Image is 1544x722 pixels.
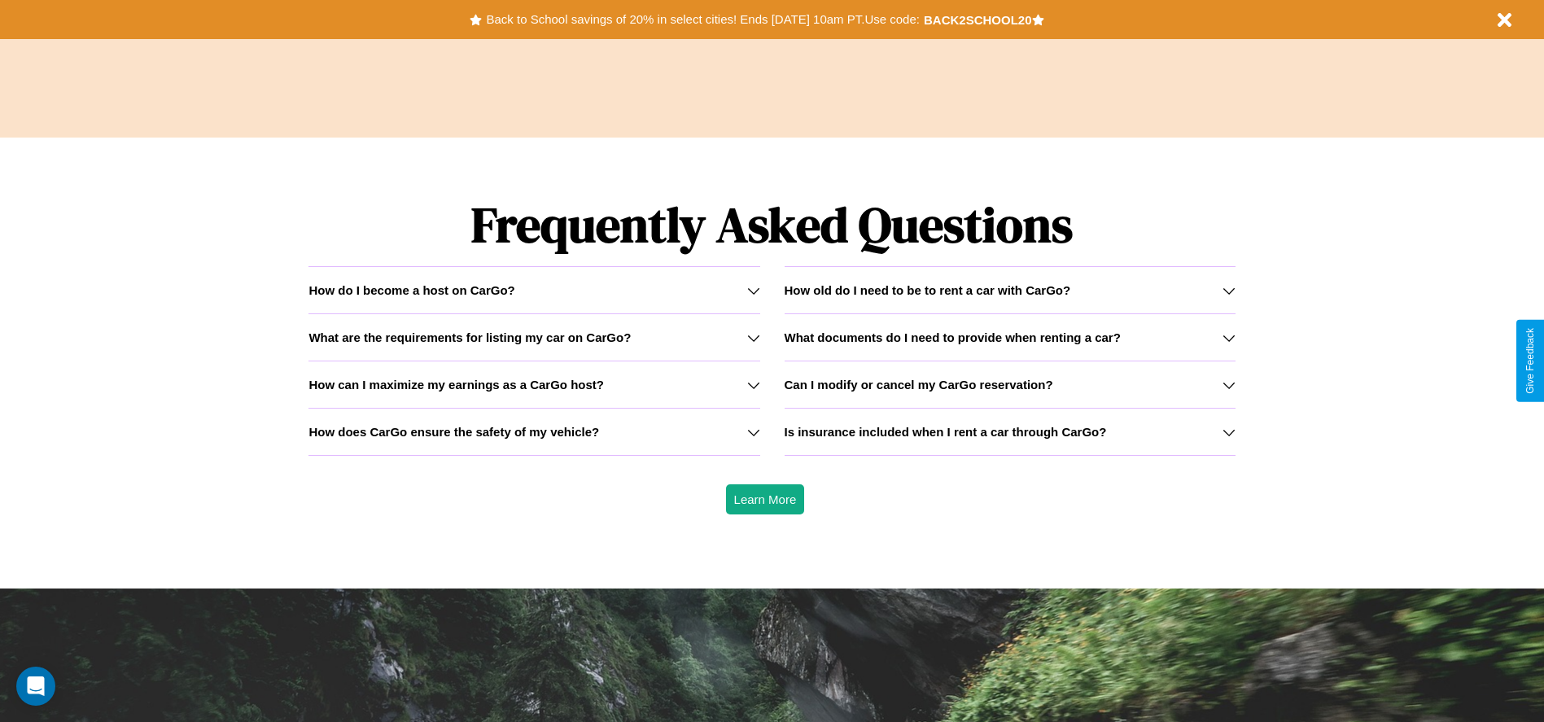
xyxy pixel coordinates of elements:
[785,425,1107,439] h3: Is insurance included when I rent a car through CarGo?
[308,183,1235,266] h1: Frequently Asked Questions
[308,378,604,392] h3: How can I maximize my earnings as a CarGo host?
[785,378,1053,392] h3: Can I modify or cancel my CarGo reservation?
[308,283,514,297] h3: How do I become a host on CarGo?
[308,330,631,344] h3: What are the requirements for listing my car on CarGo?
[726,484,805,514] button: Learn More
[785,283,1071,297] h3: How old do I need to be to rent a car with CarGo?
[16,667,55,706] div: Open Intercom Messenger
[308,425,599,439] h3: How does CarGo ensure the safety of my vehicle?
[1524,328,1536,394] div: Give Feedback
[482,8,923,31] button: Back to School savings of 20% in select cities! Ends [DATE] 10am PT.Use code:
[785,330,1121,344] h3: What documents do I need to provide when renting a car?
[924,13,1032,27] b: BACK2SCHOOL20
